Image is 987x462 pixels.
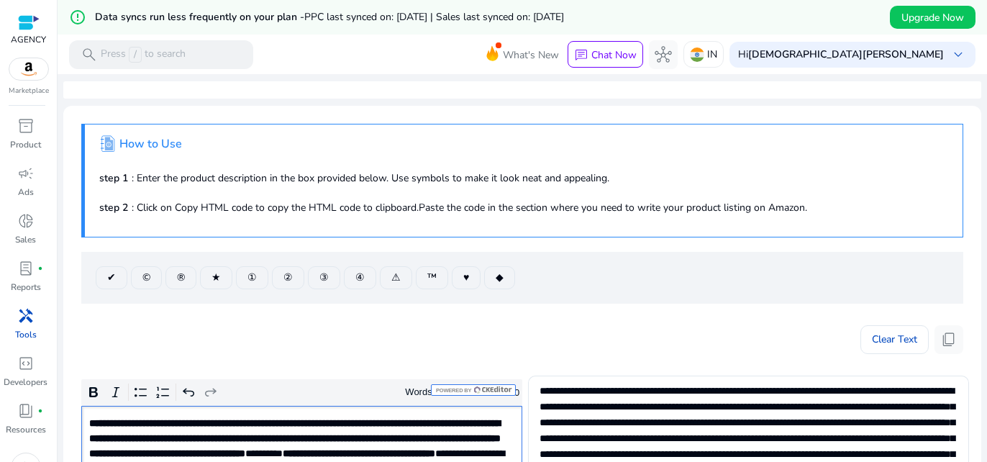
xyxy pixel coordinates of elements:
p: Sales [15,233,36,246]
p: Ads [18,186,34,199]
p: : Click on Copy HTML code to copy the HTML code to clipboard.Paste the code in the section where ... [99,200,948,215]
button: ✔ [96,266,127,289]
p: Hi [738,50,944,60]
button: Upgrade Now [890,6,975,29]
button: hub [649,40,678,69]
span: ® [177,270,185,285]
span: fiber_manual_record [37,408,43,414]
mat-icon: error_outline [69,9,86,26]
b: step 2 [99,201,128,214]
button: ♥ [452,266,481,289]
span: ④ [355,270,365,285]
button: © [131,266,162,289]
span: Clear Text [872,325,917,354]
p: Press to search [101,47,186,63]
span: inventory_2 [17,117,35,135]
b: [DEMOGRAPHIC_DATA][PERSON_NAME] [748,47,944,61]
span: ◆ [496,270,504,285]
span: keyboard_arrow_down [950,46,967,63]
span: hub [655,46,672,63]
span: handyman [17,307,35,325]
button: ① [236,266,268,289]
span: ⚠ [391,270,401,285]
label: 1160 [499,387,519,398]
span: fiber_manual_record [37,266,43,271]
p: Chat Now [591,48,637,62]
p: Product [10,138,41,151]
span: ™ [427,270,437,285]
p: Tools [15,328,37,341]
img: in.svg [690,47,704,62]
button: chatChat Now [568,41,643,68]
span: ② [283,270,293,285]
span: chat [574,48,588,63]
span: ✔ [107,270,116,285]
h5: Data syncs run less frequently on your plan - [95,12,564,24]
span: Powered by [435,387,471,394]
h4: How to Use [119,137,182,151]
button: content_copy [934,325,963,354]
span: lab_profile [17,260,35,277]
label: 155 [435,387,450,398]
button: ③ [308,266,340,289]
span: campaign [17,165,35,182]
button: ™ [416,266,448,289]
button: ★ [200,266,232,289]
div: Editor toolbar [81,379,522,407]
button: ④ [344,266,376,289]
span: PPC last synced on: [DATE] | Sales last synced on: [DATE] [304,10,564,24]
p: Reports [11,281,41,294]
span: ① [247,270,257,285]
p: Resources [6,423,46,436]
p: Marketplace [9,86,49,96]
span: © [142,270,150,285]
p: IN [707,42,717,67]
p: AGENCY [11,33,46,46]
div: Words: Characters: [405,384,519,402]
button: ® [165,266,196,289]
img: amazon.svg [9,58,48,80]
span: ③ [319,270,329,285]
span: code_blocks [17,355,35,372]
span: donut_small [17,212,35,230]
span: content_copy [940,331,958,348]
button: Clear Text [860,325,929,354]
button: ◆ [484,266,515,289]
span: ♥ [463,270,469,285]
p: : Enter the product description in the box provided below. Use symbols to make it look neat and a... [99,171,948,186]
button: ② [272,266,304,289]
span: Upgrade Now [901,10,964,25]
span: search [81,46,98,63]
button: ⚠ [380,266,412,289]
span: / [129,47,142,63]
span: ★ [211,270,221,285]
span: What's New [503,42,559,68]
b: step 1 [99,171,128,185]
p: Developers [4,376,47,389]
span: book_4 [17,402,35,420]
